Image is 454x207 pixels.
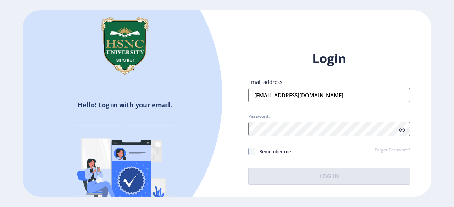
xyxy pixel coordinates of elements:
img: hsnc.png [89,10,160,81]
label: Password: [248,114,270,119]
button: Log In [248,168,410,185]
label: Email address: [248,78,284,85]
h1: Login [248,50,410,67]
input: Email address [248,88,410,102]
span: Remember me [255,147,291,156]
a: Forgot Password? [375,147,410,154]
